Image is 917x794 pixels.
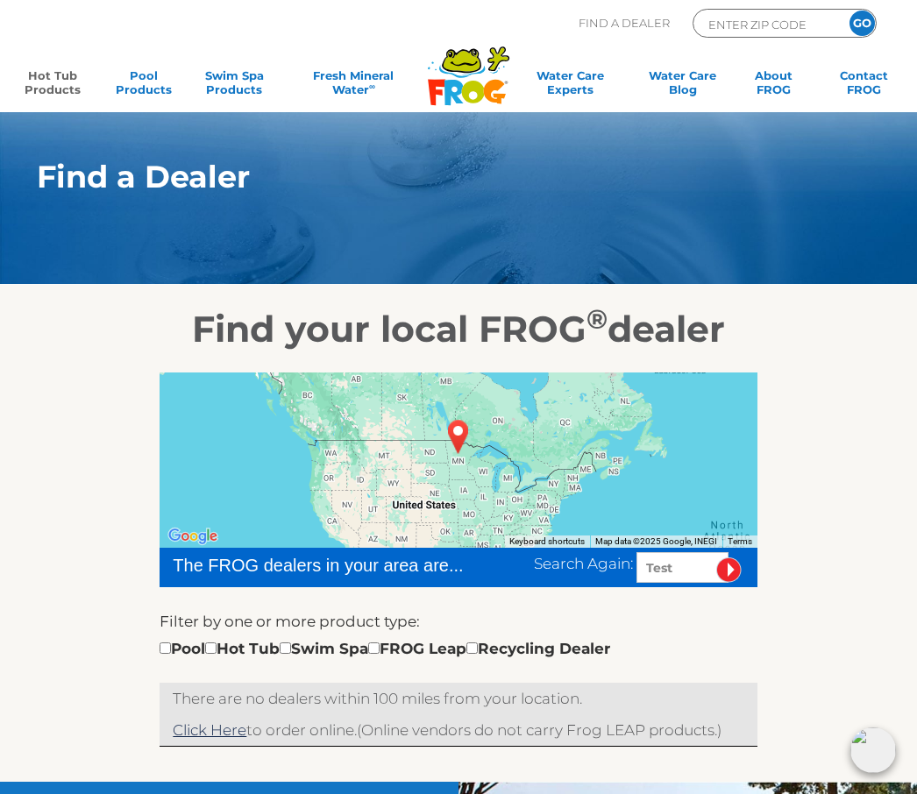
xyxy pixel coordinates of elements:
h1: Find a Dealer [37,160,817,195]
a: AboutFROG [738,68,808,103]
img: Google [164,525,222,548]
p: (Online vendors do not carry Frog LEAP products.) [173,719,743,741]
input: Submit [716,557,742,583]
div: The FROG dealers in your area are... [173,552,465,578]
div: Pool Hot Tub Swim Spa FROG Leap Recycling Dealer [160,637,610,660]
sup: ∞ [369,82,375,91]
a: Water CareBlog [648,68,718,103]
a: ContactFROG [829,68,899,103]
span: to order online. [173,721,357,739]
input: GO [849,11,875,36]
a: Open this area in Google Maps (opens a new window) [164,525,222,548]
a: PoolProducts [108,68,178,103]
a: Fresh MineralWater∞ [289,68,417,103]
p: Find A Dealer [579,9,670,38]
img: openIcon [850,727,896,773]
span: Search Again: [534,555,633,572]
a: Hot TubProducts [18,68,88,103]
a: Terms (opens in new tab) [728,536,752,546]
span: Map data ©2025 Google, INEGI [595,536,717,546]
input: Zip Code Form [707,14,825,34]
a: Water CareExperts [512,68,627,103]
div: USA [431,406,486,467]
p: There are no dealers within 100 miles from your location. [173,687,743,710]
h2: Find your local FROG dealer [11,307,906,351]
a: Click Here [173,721,246,739]
sup: ® [586,302,608,336]
label: Filter by one or more product type: [160,610,420,633]
a: Swim SpaProducts [199,68,269,103]
button: Keyboard shortcuts [509,535,585,548]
